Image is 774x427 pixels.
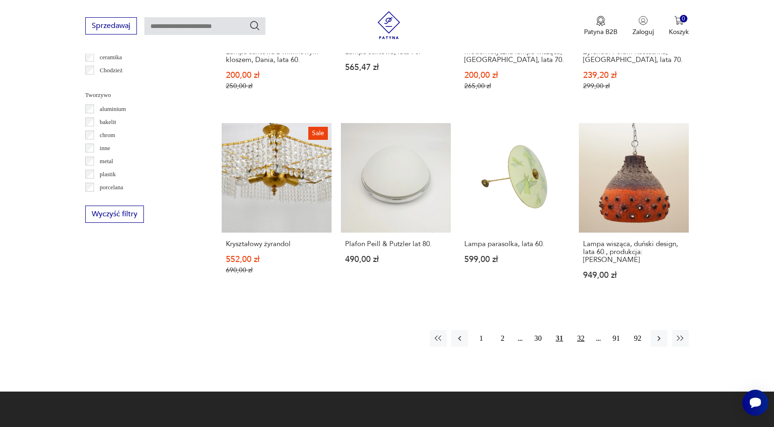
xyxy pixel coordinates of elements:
[85,206,144,223] button: Wyczyść filtry
[375,11,403,39] img: Patyna - sklep z meblami i dekoracjami vintage
[494,330,511,347] button: 2
[579,123,689,298] a: Lampa wisząca, duński design, lata 60., produkcja: DaniaLampa wisząca, duński design, lata 60., p...
[584,28,618,36] p: Patyna B2B
[638,16,648,25] img: Ikonka użytkownika
[680,15,688,23] div: 0
[583,48,685,64] h3: Żyrandol Polam Kostuchna, [GEOGRAPHIC_DATA], lata 70.
[583,240,685,264] h3: Lampa wisząca, duński design, lata 60., produkcja: [PERSON_NAME]
[226,255,327,263] p: 552,00 zł
[341,123,451,298] a: Plafon Peill & Putzler lat 80.Plafon Peill & Putzler lat 80.490,00 zł
[551,330,568,347] button: 31
[100,169,116,179] p: plastik
[100,195,118,206] p: porcelit
[583,71,685,79] p: 239,20 zł
[530,330,546,347] button: 30
[100,156,113,166] p: metal
[464,255,566,263] p: 599,00 zł
[674,16,684,25] img: Ikona koszyka
[584,16,618,36] button: Patyna B2B
[584,16,618,36] a: Ikona medaluPatyna B2B
[226,240,327,248] h3: Kryształowy żyrandol
[629,330,646,347] button: 92
[100,130,115,140] p: chrom
[100,182,123,193] p: porcelana
[249,20,260,31] button: Szukaj
[464,240,566,248] h3: Lampa parasolka, lata 60.
[345,63,447,71] p: 565,47 zł
[226,71,327,79] p: 200,00 zł
[464,82,566,90] p: 265,00 zł
[464,48,566,64] h3: Modernistyczna lampa wisząca, [GEOGRAPHIC_DATA], lata 70.
[596,16,605,26] img: Ikona medalu
[608,330,625,347] button: 91
[226,266,327,274] p: 690,00 zł
[345,48,447,56] h3: Lampa sufitowa, lata 70.
[345,240,447,248] h3: Plafon Peill & Putzler lat 80.
[85,90,199,100] p: Tworzywo
[464,71,566,79] p: 200,00 zł
[100,78,122,89] p: Ćmielów
[100,117,116,127] p: bakelit
[583,271,685,279] p: 949,00 zł
[222,123,332,298] a: SaleKryształowy żyrandolKryształowy żyrandol552,00 zł690,00 zł
[460,123,570,298] a: Lampa parasolka, lata 60.Lampa parasolka, lata 60.599,00 zł
[583,82,685,90] p: 299,00 zł
[669,28,689,36] p: Koszyk
[100,104,126,114] p: aluminium
[226,48,327,64] h3: Lampa sufitowa z wiklinowym kloszem, Dania, lata 60.
[100,143,110,153] p: inne
[742,390,768,416] iframe: Smartsupp widget button
[473,330,489,347] button: 1
[572,330,589,347] button: 32
[226,82,327,90] p: 250,00 zł
[100,65,122,76] p: Chodzież
[100,52,122,62] p: ceramika
[632,16,654,36] button: Zaloguj
[632,28,654,36] p: Zaloguj
[669,16,689,36] button: 0Koszyk
[85,23,137,30] a: Sprzedawaj
[345,255,447,263] p: 490,00 zł
[85,17,137,34] button: Sprzedawaj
